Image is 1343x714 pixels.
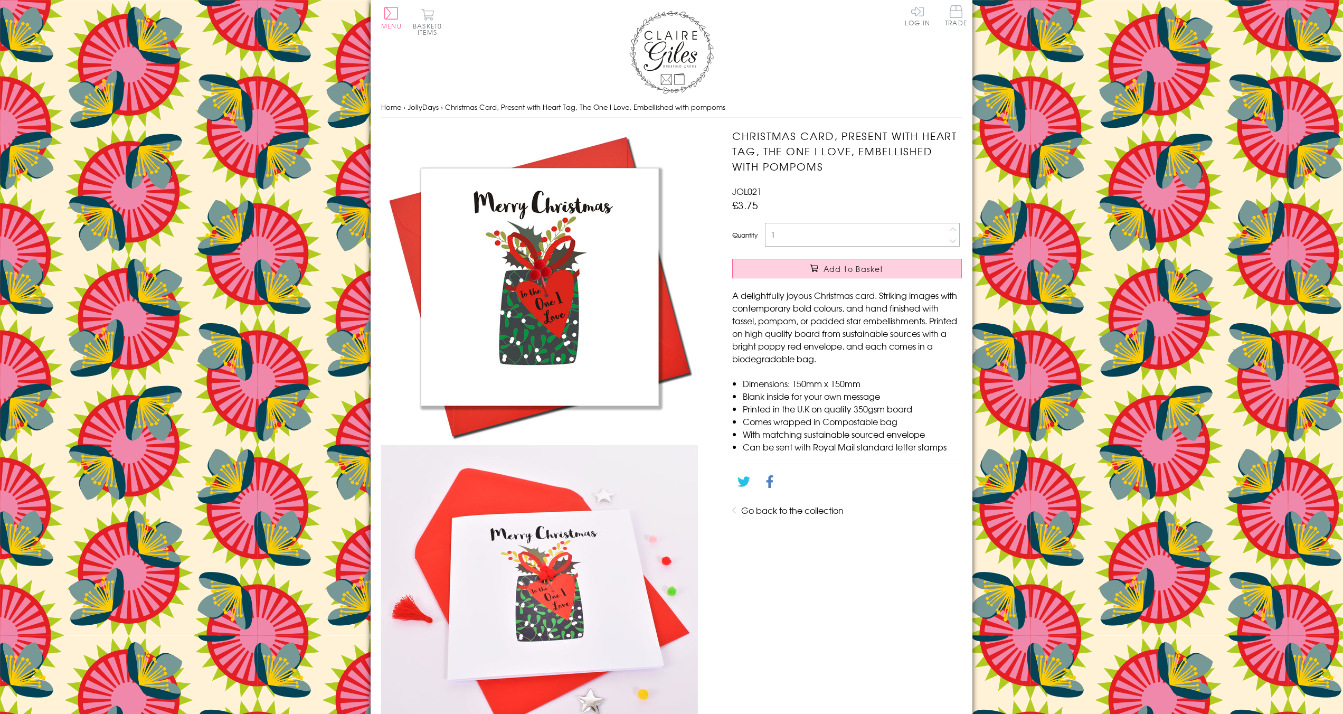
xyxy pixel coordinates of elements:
img: Claire Giles Greetings Cards [629,11,714,94]
button: Add to Basket [732,259,962,278]
li: Printed in the U.K on quality 350gsm board [743,402,962,415]
button: Basket0 items [413,8,442,35]
span: › [403,102,405,112]
span: › [441,102,443,112]
a: JollyDays [408,102,439,112]
li: Dimensions: 150mm x 150mm [743,377,962,390]
span: Trade [945,5,967,26]
h1: Christmas Card, Present with Heart Tag, The One I Love, Embellished with pompoms [732,128,962,174]
a: Go back to the collection [741,504,844,516]
li: Can be sent with Royal Mail standard letter stamps [743,440,962,453]
a: Trade [945,5,967,28]
span: Christmas Card, Present with Heart Tag, The One I Love, Embellished with pompoms [445,102,725,112]
span: Add to Basket [824,264,884,274]
li: With matching sustainable sourced envelope [743,428,962,440]
nav: breadcrumbs [381,97,962,118]
a: Home [381,102,401,112]
a: Log In [905,5,930,26]
button: Menu [381,7,402,29]
img: Christmas Card, Present with Heart Tag, The One I Love, Embellished with pompoms [381,128,698,445]
li: Blank inside for your own message [743,390,962,402]
span: Menu [381,21,402,31]
span: JOL021 [732,185,762,198]
li: Comes wrapped in Compostable bag [743,415,962,428]
span: 0 items [418,21,442,37]
span: £3.75 [732,198,758,212]
label: Quantity [732,230,758,240]
p: A delightfully joyous Christmas card. Striking images with contemporary bold colours, and hand fi... [732,289,962,365]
